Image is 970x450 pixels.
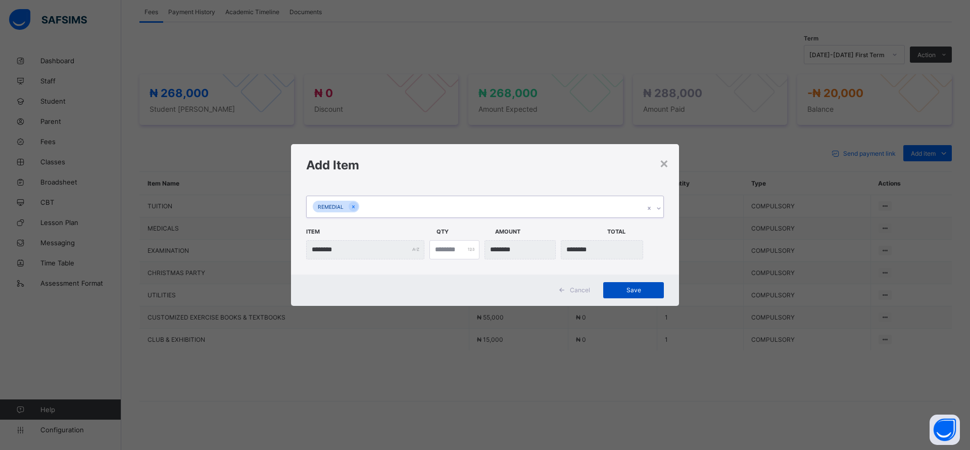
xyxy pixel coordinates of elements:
button: Open asap [930,415,960,445]
span: Amount [495,223,602,240]
div: × [659,154,669,171]
div: REMEDIAL [313,201,349,212]
span: Item [306,223,431,240]
span: Qty [437,223,490,240]
span: Total [607,223,661,240]
span: Save [611,286,656,294]
span: Cancel [570,286,590,294]
h1: Add Item [306,158,664,172]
